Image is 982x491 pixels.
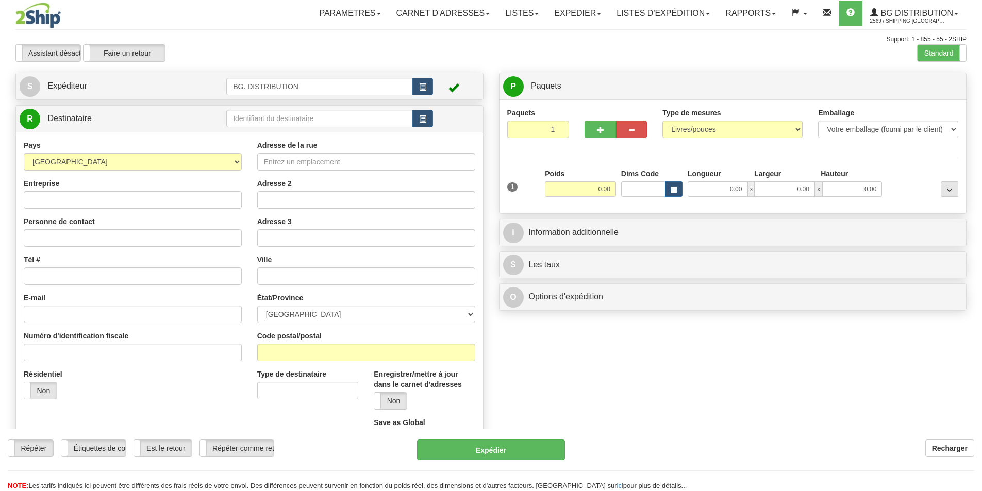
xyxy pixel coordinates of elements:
label: Adresse 2 [257,178,292,189]
a: $Les taux [503,255,963,276]
input: Identifiant de l'expéditeur [226,78,413,95]
label: Longueur [688,168,721,179]
img: logo2569.jpg [15,3,61,28]
label: Largeur [754,168,781,179]
label: Code postal/postal [257,331,322,341]
label: Répéter [8,440,53,456]
span: Expéditeur [47,81,87,90]
span: NOTE: [8,482,28,489]
label: Ville [257,255,272,265]
label: Type de mesures [662,108,721,118]
label: Emballage [818,108,854,118]
b: Recharger [932,444,968,452]
button: Recharger [925,439,974,457]
label: Adresse 3 [257,216,292,227]
span: 2569 / Shipping [GEOGRAPHIC_DATA] [870,16,947,26]
span: Paquets [531,81,561,90]
button: Expédier [417,439,565,460]
label: Enregistrer/mettre à jour dans le carnet d'adresses [374,369,475,390]
label: Faire un retour [84,45,165,61]
input: Identifiant du destinataire [226,110,413,127]
div: ... [941,181,958,197]
span: Destinataire [47,114,91,123]
label: Est le retour [134,440,192,456]
label: Numéro d'identification fiscale [24,331,128,341]
iframe: chat widget [958,193,981,298]
label: Type de destinataire [257,369,326,379]
label: Dims Code [621,168,659,179]
span: x [815,181,822,197]
input: Entrez un emplacement [257,153,475,171]
span: I [503,223,524,243]
a: S Expéditeur [20,76,226,97]
label: Tél # [24,255,40,265]
label: Non [24,382,57,399]
a: P Paquets [503,76,963,97]
span: BG Distribution [878,9,953,18]
label: Entreprise [24,178,59,189]
label: Répéter comme retour [200,440,274,456]
a: Expedier [546,1,609,26]
a: ici [617,482,623,489]
label: Résidentiel [24,369,62,379]
a: BG Distribution 2569 / Shipping [GEOGRAPHIC_DATA] [862,1,966,26]
a: IInformation additionnelle [503,222,963,243]
label: Hauteur [821,168,848,179]
span: x [747,181,755,197]
span: P [503,76,524,97]
a: Carnet d'adresses [389,1,498,26]
a: LISTES D'EXPÉDITION [609,1,718,26]
div: Support: 1 - 855 - 55 - 2SHIP [15,35,967,44]
span: R [20,109,40,129]
span: $ [503,255,524,275]
label: Adresse de la rue [257,140,318,150]
label: Standard [918,45,966,61]
label: Étiquettes de courrier électronique [61,440,126,456]
a: Rapports [718,1,784,26]
label: Pays [24,140,41,150]
label: Save as Global [374,417,425,428]
span: S [20,76,40,97]
span: O [503,287,524,308]
label: Assistant désactivé [16,45,80,61]
label: E-mail [24,293,45,303]
label: État/Province [257,293,303,303]
label: Non [374,393,407,409]
a: Parametres [311,1,388,26]
span: 1 [507,182,518,192]
a: OOptions d'expédition [503,286,963,308]
label: Personne de contact [24,216,95,227]
label: Poids [545,168,564,179]
a: Listes [497,1,546,26]
a: R Destinataire [20,108,204,129]
label: Paquets [507,108,535,118]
